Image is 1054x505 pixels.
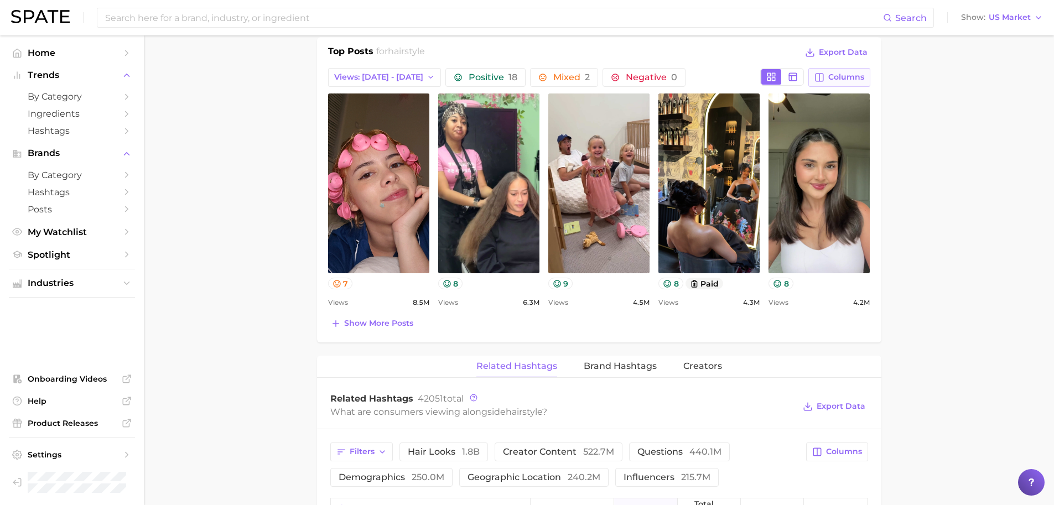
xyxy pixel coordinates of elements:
[568,472,600,482] span: 240.2m
[28,227,116,237] span: My Watchlist
[548,296,568,309] span: Views
[503,447,614,456] span: creator content
[683,361,722,371] span: Creators
[769,278,793,289] button: 8
[11,10,70,23] img: SPATE
[9,122,135,139] a: Hashtags
[828,72,864,82] span: Columns
[104,8,883,27] input: Search here for a brand, industry, or ingredient
[28,170,116,180] span: by Category
[413,296,429,309] span: 8.5m
[808,68,870,87] button: Columns
[826,447,862,456] span: Columns
[462,446,480,457] span: 1.8b
[9,145,135,162] button: Brands
[28,108,116,119] span: Ingredients
[961,14,985,20] span: Show
[344,319,413,328] span: Show more posts
[800,399,868,414] button: Export Data
[328,316,416,331] button: Show more posts
[523,296,539,309] span: 6.3m
[350,447,375,456] span: Filters
[671,72,677,82] span: 0
[626,73,677,82] span: Negative
[553,73,590,82] span: Mixed
[28,374,116,384] span: Onboarding Videos
[584,361,657,371] span: Brand Hashtags
[376,45,425,61] h2: for
[802,45,870,60] button: Export Data
[28,126,116,136] span: Hashtags
[328,45,373,61] h1: Top Posts
[28,70,116,80] span: Trends
[9,184,135,201] a: Hashtags
[9,88,135,105] a: by Category
[583,446,614,457] span: 522.7m
[334,72,423,82] span: Views: [DATE] - [DATE]
[468,473,600,482] span: geographic location
[9,446,135,463] a: Settings
[508,72,517,82] span: 18
[819,48,868,57] span: Export Data
[412,472,444,482] span: 250.0m
[9,415,135,431] a: Product Releases
[958,11,1046,25] button: ShowUS Market
[438,296,458,309] span: Views
[743,296,760,309] span: 4.3m
[330,404,795,419] div: What are consumers viewing alongside ?
[328,278,353,289] button: 7
[769,296,788,309] span: Views
[548,278,573,289] button: 9
[806,442,868,461] button: Columns
[28,187,116,197] span: Hashtags
[28,249,116,260] span: Spotlight
[633,296,650,309] span: 4.5m
[28,204,116,215] span: Posts
[476,361,557,371] span: Related Hashtags
[408,447,480,456] span: hair looks
[328,68,442,87] button: Views: [DATE] - [DATE]
[418,393,443,404] span: 42051
[28,418,116,428] span: Product Releases
[330,393,413,404] span: Related Hashtags
[28,396,116,406] span: Help
[686,278,724,289] button: paid
[28,48,116,58] span: Home
[9,371,135,387] a: Onboarding Videos
[989,14,1031,20] span: US Market
[28,450,116,460] span: Settings
[637,447,721,456] span: questions
[28,91,116,102] span: by Category
[9,393,135,409] a: Help
[9,166,135,184] a: by Category
[817,402,865,411] span: Export Data
[9,468,135,496] a: Log out. Currently logged in as Brennan McVicar with e-mail brennan@spate.nyc.
[9,44,135,61] a: Home
[469,73,517,82] span: Positive
[9,246,135,263] a: Spotlight
[689,446,721,457] span: 440.1m
[328,296,348,309] span: Views
[681,472,710,482] span: 215.7m
[9,67,135,84] button: Trends
[895,13,927,23] span: Search
[388,46,425,56] span: hairstyle
[9,275,135,291] button: Industries
[853,296,870,309] span: 4.2m
[506,407,542,417] span: hairstyle
[28,278,116,288] span: Industries
[658,296,678,309] span: Views
[9,105,135,122] a: Ingredients
[624,473,710,482] span: influencers
[9,223,135,241] a: My Watchlist
[330,442,393,461] button: Filters
[585,72,590,82] span: 2
[9,201,135,218] a: Posts
[339,473,444,482] span: demographics
[438,278,463,289] button: 8
[418,393,464,404] span: total
[28,148,116,158] span: Brands
[658,278,683,289] button: 8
